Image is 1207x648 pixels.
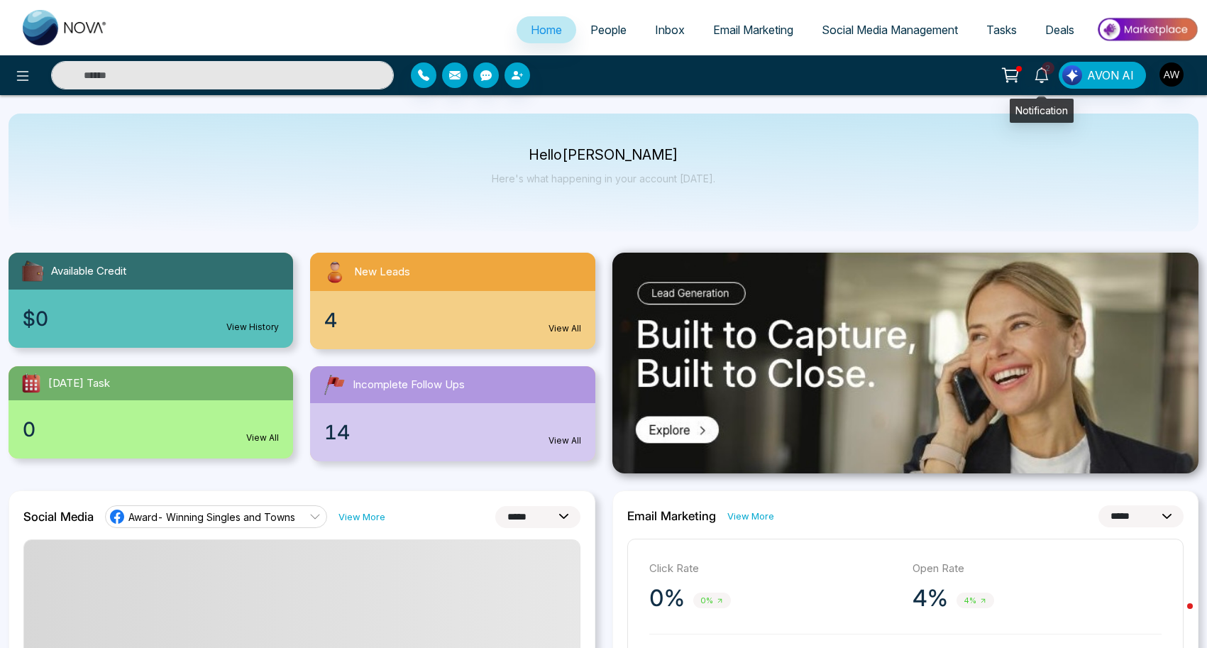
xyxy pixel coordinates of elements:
a: People [576,16,641,43]
img: newLeads.svg [321,258,348,285]
img: availableCredit.svg [20,258,45,284]
iframe: Intercom live chat [1159,600,1193,634]
h2: Email Marketing [627,509,716,523]
a: Inbox [641,16,699,43]
a: New Leads4View All [302,253,603,349]
span: Social Media Management [822,23,958,37]
span: New Leads [354,264,410,280]
span: 0% [693,593,731,609]
span: [DATE] Task [48,375,110,392]
a: View All [549,322,581,335]
a: 2 [1025,62,1059,87]
span: Tasks [986,23,1017,37]
span: 0 [23,414,35,444]
a: Social Media Management [808,16,972,43]
span: Inbox [655,23,685,37]
a: Email Marketing [699,16,808,43]
span: Deals [1045,23,1074,37]
p: Here's what happening in your account [DATE]. [492,172,715,185]
img: Market-place.gif [1096,13,1198,45]
p: Open Rate [913,561,1162,577]
span: AVON AI [1087,67,1134,84]
p: Click Rate [649,561,898,577]
span: Award- Winning Singles and Towns [128,510,295,524]
img: Nova CRM Logo [23,10,108,45]
button: AVON AI [1059,62,1146,89]
p: 4% [913,584,948,613]
img: . [612,253,1199,473]
a: View All [246,432,279,444]
span: 2 [1042,62,1054,75]
p: 0% [649,584,685,613]
a: View More [727,510,774,523]
a: View History [226,321,279,334]
a: View More [338,510,385,524]
span: 4 [324,305,337,335]
span: Incomplete Follow Ups [353,377,465,393]
a: Home [517,16,576,43]
img: followUps.svg [321,372,347,397]
a: Tasks [972,16,1031,43]
span: Available Credit [51,263,126,280]
p: Hello [PERSON_NAME] [492,149,715,161]
a: Deals [1031,16,1088,43]
span: Email Marketing [713,23,793,37]
span: 4% [957,593,994,609]
a: Incomplete Follow Ups14View All [302,366,603,461]
a: View All [549,434,581,447]
span: 14 [324,417,350,447]
img: todayTask.svg [20,372,43,395]
span: People [590,23,627,37]
img: Lead Flow [1062,65,1082,85]
div: Notification [1010,99,1074,123]
h2: Social Media [23,510,94,524]
img: User Avatar [1159,62,1184,87]
span: Home [531,23,562,37]
span: $0 [23,304,48,334]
